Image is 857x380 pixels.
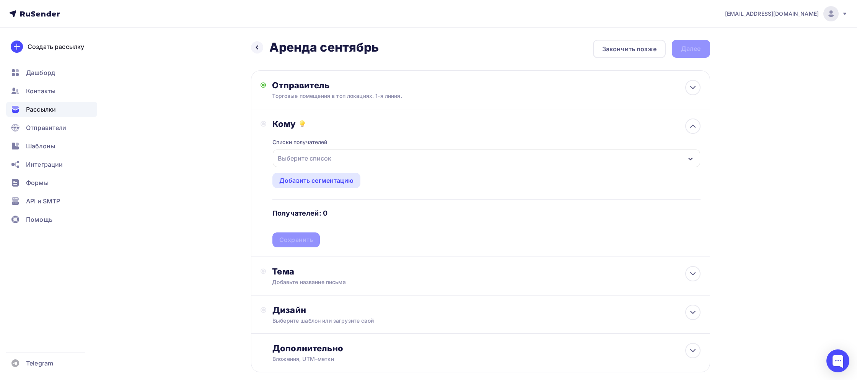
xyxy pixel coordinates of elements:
[272,80,438,91] div: Отправитель
[602,44,657,54] div: Закончить позже
[6,120,97,135] a: Отправители
[26,105,56,114] span: Рассылки
[26,123,67,132] span: Отправители
[6,65,97,80] a: Дашборд
[272,266,423,277] div: Тема
[269,40,379,55] h2: Аренда сентябрь
[725,10,819,18] span: [EMAIL_ADDRESS][DOMAIN_NAME]
[26,86,55,96] span: Контакты
[272,149,700,167] button: Выберите список
[275,151,334,165] div: Выберите список
[725,6,848,21] a: [EMAIL_ADDRESS][DOMAIN_NAME]
[272,92,421,100] div: Торговые помещения в топ локациях. 1-я линия.
[6,175,97,190] a: Формы
[6,138,97,154] a: Шаблоны
[26,160,63,169] span: Интеграции
[6,102,97,117] a: Рассылки
[272,209,327,218] h4: Получателей: 0
[272,355,658,363] div: Вложения, UTM–метки
[26,196,60,206] span: API и SMTP
[272,278,408,286] div: Добавьте название письма
[279,176,354,185] div: Добавить сегментацию
[26,68,55,77] span: Дашборд
[272,343,700,354] div: Дополнительно
[6,83,97,99] a: Контакты
[28,42,84,51] div: Создать рассылку
[272,317,658,325] div: Выберите шаблон или загрузите свой
[26,359,53,368] span: Telegram
[26,141,55,151] span: Шаблоны
[272,138,327,146] div: Списки получателей
[26,215,52,224] span: Помощь
[26,178,49,187] span: Формы
[272,305,700,315] div: Дизайн
[272,119,700,129] div: Кому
